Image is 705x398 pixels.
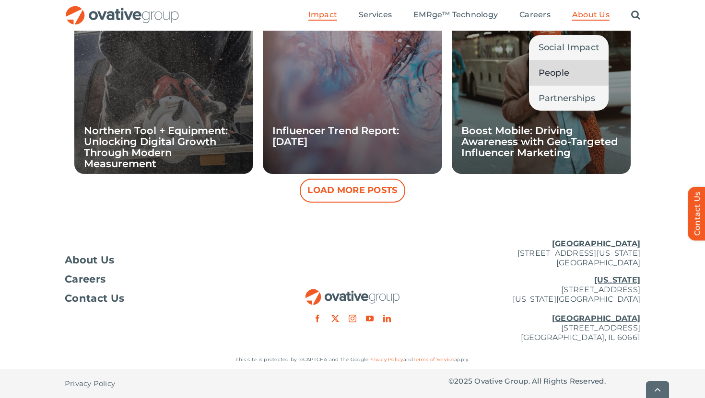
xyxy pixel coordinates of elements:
a: Contact Us [65,294,257,303]
a: Services [359,10,392,21]
span: EMRge™ Technology [413,10,498,20]
nav: Footer - Privacy Policy [65,369,257,398]
a: instagram [349,315,356,322]
span: Social Impact [539,41,599,54]
a: youtube [366,315,374,322]
a: Partnerships [529,86,609,111]
a: Careers [519,10,551,21]
a: facebook [314,315,321,322]
a: Privacy Policy [65,369,115,398]
u: [US_STATE] [594,275,640,284]
a: Northern Tool + Equipment: Unlocking Digital Growth Through Modern Measurement [84,125,228,170]
span: Impact [308,10,337,20]
a: OG_Full_horizontal_RGB [305,288,400,297]
span: Partnerships [539,91,595,105]
a: Social Impact [529,35,609,60]
button: Load More Posts [300,179,405,203]
u: [GEOGRAPHIC_DATA] [552,239,640,248]
p: [STREET_ADDRESS][US_STATE] [GEOGRAPHIC_DATA] [448,239,640,268]
span: Privacy Policy [65,379,115,388]
a: OG_Full_horizontal_RGB [65,5,180,14]
p: © Ovative Group. All Rights Reserved. [448,376,640,386]
span: Careers [65,274,106,284]
p: This site is protected by reCAPTCHA and the Google and apply. [65,355,640,364]
a: twitter [331,315,339,322]
a: linkedin [383,315,391,322]
u: [GEOGRAPHIC_DATA] [552,314,640,323]
span: Careers [519,10,551,20]
a: Privacy Policy [368,356,403,363]
a: EMRge™ Technology [413,10,498,21]
a: Search [631,10,640,21]
a: People [529,60,609,85]
a: Impact [308,10,337,21]
p: [STREET_ADDRESS] [US_STATE][GEOGRAPHIC_DATA] [STREET_ADDRESS] [GEOGRAPHIC_DATA], IL 60661 [448,275,640,342]
a: Careers [65,274,257,284]
a: Boost Mobile: Driving Awareness with Geo-Targeted Influencer Marketing [461,125,618,159]
a: About Us [572,10,610,21]
nav: Footer Menu [65,255,257,303]
span: Contact Us [65,294,124,303]
span: People [539,66,570,80]
a: Terms of Service [413,356,454,363]
span: About Us [572,10,610,20]
a: About Us [65,255,257,265]
span: Services [359,10,392,20]
span: About Us [65,255,115,265]
a: Influencer Trend Report: [DATE] [272,125,399,148]
span: 2025 [454,376,472,386]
